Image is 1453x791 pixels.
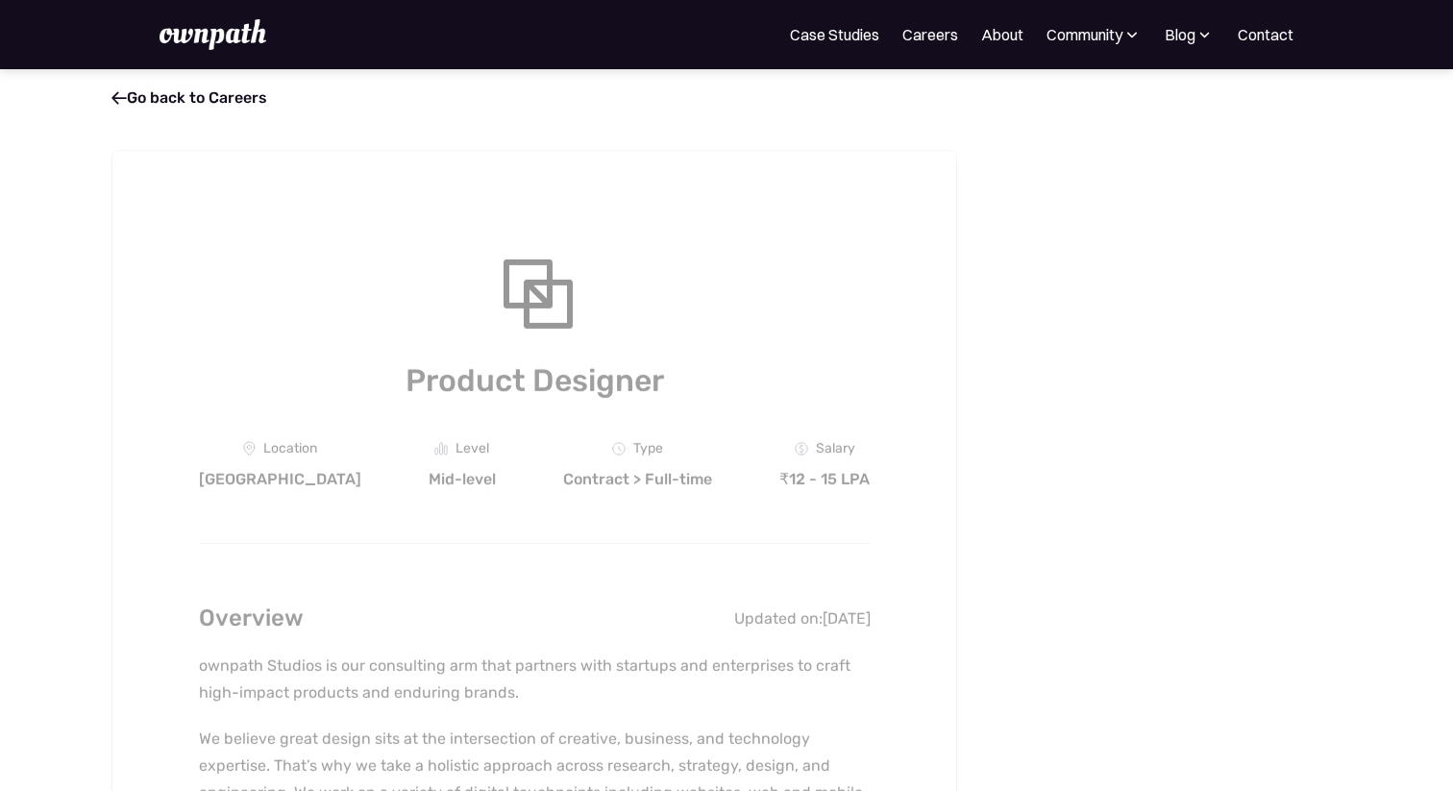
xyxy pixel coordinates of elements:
div: Salary [816,441,855,457]
div: Mid-level [429,470,496,489]
img: Clock Icon - Job Board X Webflow Template [612,442,626,456]
img: Graph Icon - Job Board X Webflow Template [434,442,448,456]
img: Money Icon - Job Board X Webflow Template [795,442,808,456]
a: Careers [902,23,958,46]
div: Type [633,441,663,457]
div: Community [1047,23,1142,46]
h2: Overview [199,600,304,637]
div: Level [456,441,489,457]
div: Location [263,441,317,457]
img: Location Icon - Job Board X Webflow Template [243,441,256,457]
div: Blog [1165,23,1215,46]
a: Contact [1238,23,1293,46]
div: [DATE] [823,608,871,628]
div: Blog [1165,23,1195,46]
a: Go back to Careers [111,88,267,107]
span:  [111,88,127,108]
a: Case Studies [790,23,879,46]
div: Updated on: [734,608,823,628]
p: ownpath Studios is our consulting arm that partners with startups and enterprises to craft high-i... [199,653,871,706]
a: About [981,23,1023,46]
div: [GEOGRAPHIC_DATA] [199,470,361,489]
h1: Product Designer [199,358,871,403]
div: ₹12 - 15 LPA [779,470,870,489]
div: Contract > Full-time [563,470,712,489]
div: Community [1047,23,1122,46]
